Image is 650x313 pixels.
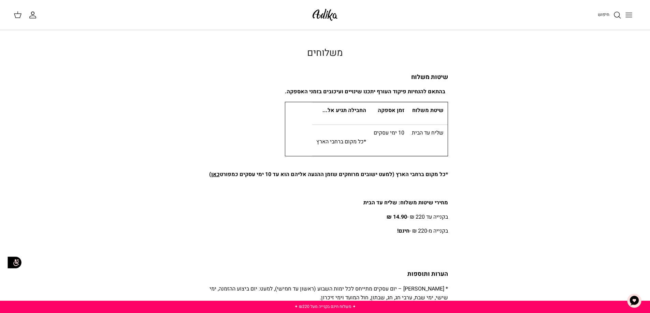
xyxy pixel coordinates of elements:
[378,106,404,114] strong: זמן אספקה
[387,213,407,221] strong: .90 ₪
[621,7,636,22] button: Toggle menu
[211,170,220,178] a: כאן
[209,170,448,178] strong: *כל מקום ברחבי הארץ (למעט ישובים מרוחקים שזמן ההגעה אליהם הוא עד 10 ימי עסקים כמפורט )
[202,213,448,222] p: בקנייה עד 220 ₪ -
[202,227,448,236] p: בקנייה מ-220 ₪ -
[393,213,399,221] strong: 14
[285,88,445,96] strong: בהתאם להנחיות פיקוד העורף יתכנו שינויים ועיכובים בזמני האספקה.
[374,129,404,137] span: 10 ימי עסקים
[411,73,448,82] strong: שיטות משלוח
[316,129,366,146] p: *כל מקום ברחבי הארץ
[29,11,40,19] a: החשבון שלי
[598,11,609,18] span: חיפוש
[624,291,645,311] button: צ'אט
[407,269,448,279] strong: הערות ותוספות
[294,303,356,310] a: ✦ משלוח חינם בקנייה מעל ₪220 ✦
[322,106,366,114] strong: החבילה תגיע אל...
[5,253,24,272] img: accessibility_icon02.svg
[202,47,448,59] h1: משלוחים
[210,285,448,302] span: * [PERSON_NAME] – יום עסקים מתייחס לכל ימות השבוע (ראשון עד חמישי), למעט: יום ביצוע ההזמנה, ימי ש...
[397,227,409,235] strong: חינם!
[363,199,448,207] strong: מחירי שיטות משלוח: שליח עד הבית
[412,106,444,114] strong: שיטת משלוח
[310,7,340,23] img: Adika IL
[412,129,444,138] p: שליח עד הבית
[598,11,621,19] a: חיפוש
